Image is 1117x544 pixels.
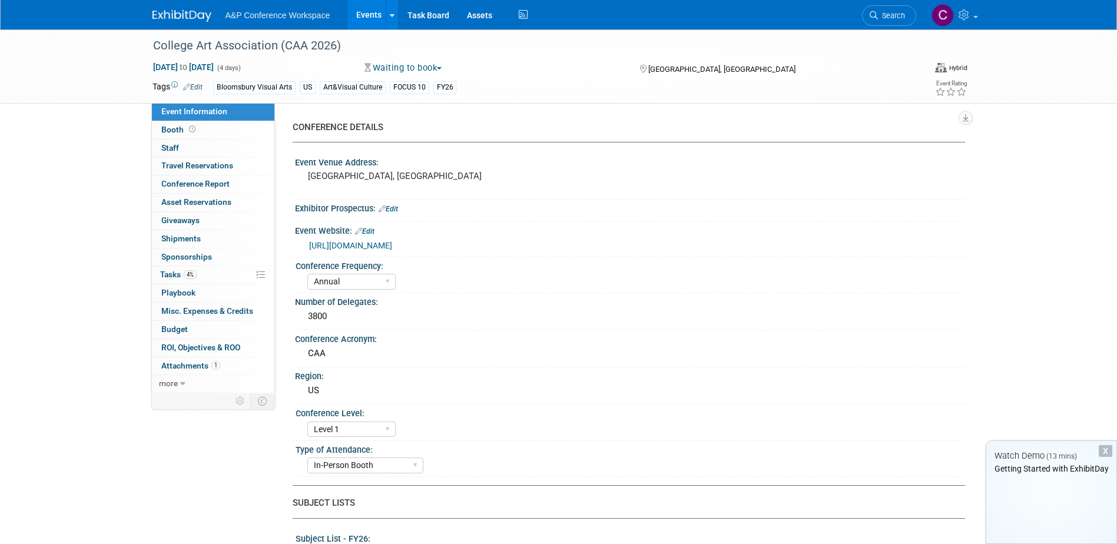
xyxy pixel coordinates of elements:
[152,175,274,193] a: Conference Report
[159,379,178,388] span: more
[295,154,965,168] div: Event Venue Address:
[161,288,195,297] span: Playbook
[300,81,316,94] div: US
[152,284,274,302] a: Playbook
[152,266,274,284] a: Tasks4%
[161,306,253,316] span: Misc. Expenses & Credits
[296,257,960,272] div: Conference Frequency:
[296,441,960,456] div: Type of Attendance:
[296,404,960,419] div: Conference Level:
[152,375,274,393] a: more
[161,343,240,352] span: ROI, Objectives & ROO
[878,11,905,20] span: Search
[847,61,968,79] div: Event Format
[295,200,965,215] div: Exhibitor Prospectus:
[152,103,274,121] a: Event Information
[433,81,457,94] div: FY26
[295,293,965,308] div: Number of Delegates:
[152,303,274,320] a: Misc. Expenses & Credits
[309,241,392,250] a: [URL][DOMAIN_NAME]
[161,197,231,207] span: Asset Reservations
[320,81,386,94] div: Art&Visual Culture
[152,140,274,157] a: Staff
[161,361,220,370] span: Attachments
[152,121,274,139] a: Booth
[178,62,189,72] span: to
[183,83,203,91] a: Edit
[184,270,197,279] span: 4%
[187,125,198,134] span: Booth not reserved yet
[216,64,241,72] span: (4 days)
[935,61,967,73] div: Event Format
[295,222,965,237] div: Event Website:
[152,212,274,230] a: Giveaways
[355,227,374,235] a: Edit
[161,107,227,116] span: Event Information
[161,324,188,334] span: Budget
[149,35,899,57] div: College Art Association (CAA 2026)
[152,339,274,357] a: ROI, Objectives & ROO
[152,321,274,339] a: Budget
[295,330,965,345] div: Conference Acronym:
[152,157,274,175] a: Travel Reservations
[932,4,954,26] img: Carrlee Craig
[949,64,967,72] div: Hybrid
[304,344,956,363] div: CAA
[935,81,967,87] div: Event Rating
[161,179,230,188] span: Conference Report
[161,234,201,243] span: Shipments
[304,307,956,326] div: 3800
[1099,445,1112,457] div: Dismiss
[153,62,214,72] span: [DATE] [DATE]
[230,393,251,409] td: Personalize Event Tab Strip
[152,357,274,375] a: Attachments1
[360,62,446,74] button: Waiting to book
[390,81,429,94] div: FOCUS 10
[161,252,212,261] span: Sponsorships
[211,361,220,370] span: 1
[648,65,796,74] span: [GEOGRAPHIC_DATA], [GEOGRAPHIC_DATA]
[250,393,274,409] td: Toggle Event Tabs
[935,63,947,72] img: Format-Hybrid.png
[152,194,274,211] a: Asset Reservations
[153,81,203,94] td: Tags
[293,497,956,509] div: SUBJECT LISTS
[161,143,179,152] span: Staff
[986,463,1116,475] div: Getting Started with ExhibitDay
[295,367,965,382] div: Region:
[379,205,398,213] a: Edit
[304,382,956,400] div: US
[1046,452,1077,460] span: (13 mins)
[160,270,197,279] span: Tasks
[213,81,296,94] div: Bloomsbury Visual Arts
[862,5,916,26] a: Search
[308,171,561,181] pre: [GEOGRAPHIC_DATA], [GEOGRAPHIC_DATA]
[161,215,200,225] span: Giveaways
[161,161,233,170] span: Travel Reservations
[152,230,274,248] a: Shipments
[293,121,956,134] div: CONFERENCE DETAILS
[986,450,1116,462] div: Watch Demo
[153,10,211,22] img: ExhibitDay
[152,248,274,266] a: Sponsorships
[161,125,198,134] span: Booth
[226,11,330,20] span: A&P Conference Workspace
